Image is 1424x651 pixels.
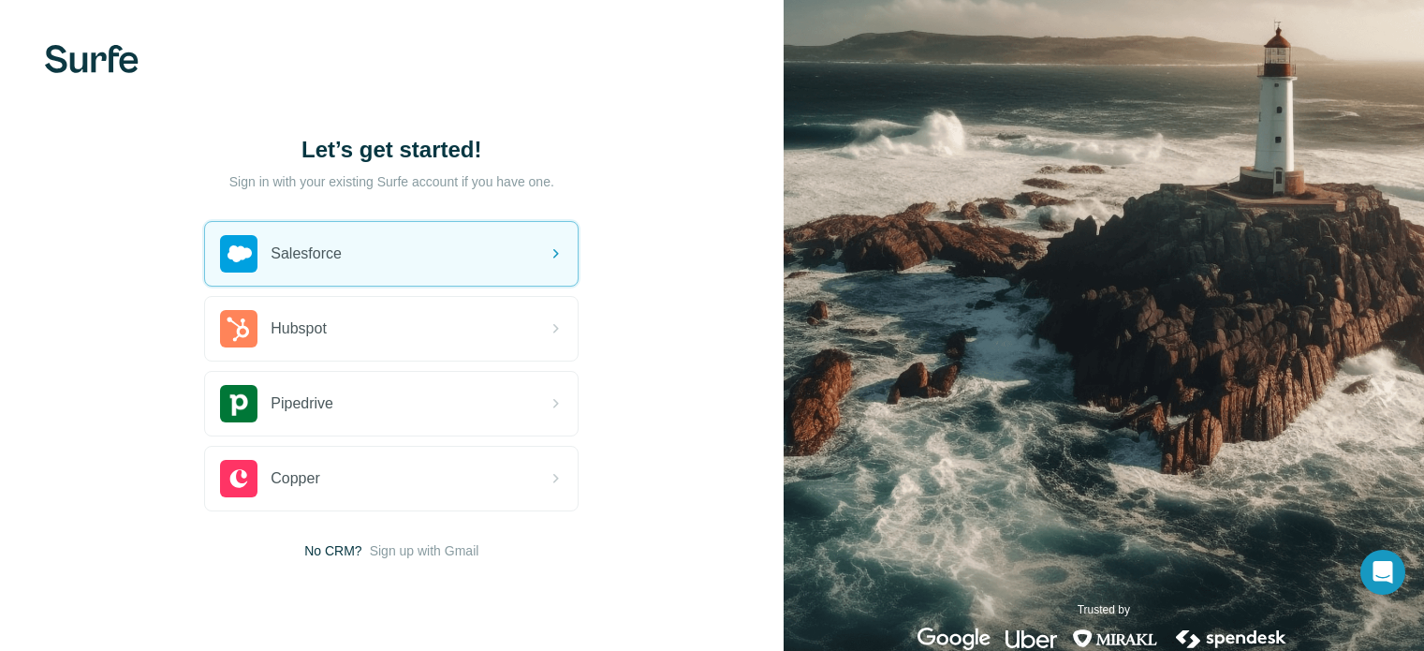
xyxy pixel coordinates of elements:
img: mirakl's logo [1072,628,1158,650]
span: Pipedrive [271,392,333,415]
span: Copper [271,467,319,490]
img: pipedrive's logo [220,385,257,422]
img: copper's logo [220,460,257,497]
span: Hubspot [271,318,327,340]
img: google's logo [918,628,991,650]
img: spendesk's logo [1173,628,1289,650]
img: Surfe's logo [45,45,139,73]
p: Sign in with your existing Surfe account if you have one. [229,172,554,191]
span: Salesforce [271,243,342,265]
img: hubspot's logo [220,310,257,348]
span: No CRM? [304,541,361,560]
h1: Let’s get started! [204,135,579,165]
button: Sign up with Gmail [370,541,479,560]
p: Trusted by [1078,601,1130,618]
img: uber's logo [1006,628,1057,650]
img: salesforce's logo [220,235,257,273]
div: Open Intercom Messenger [1360,550,1405,595]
